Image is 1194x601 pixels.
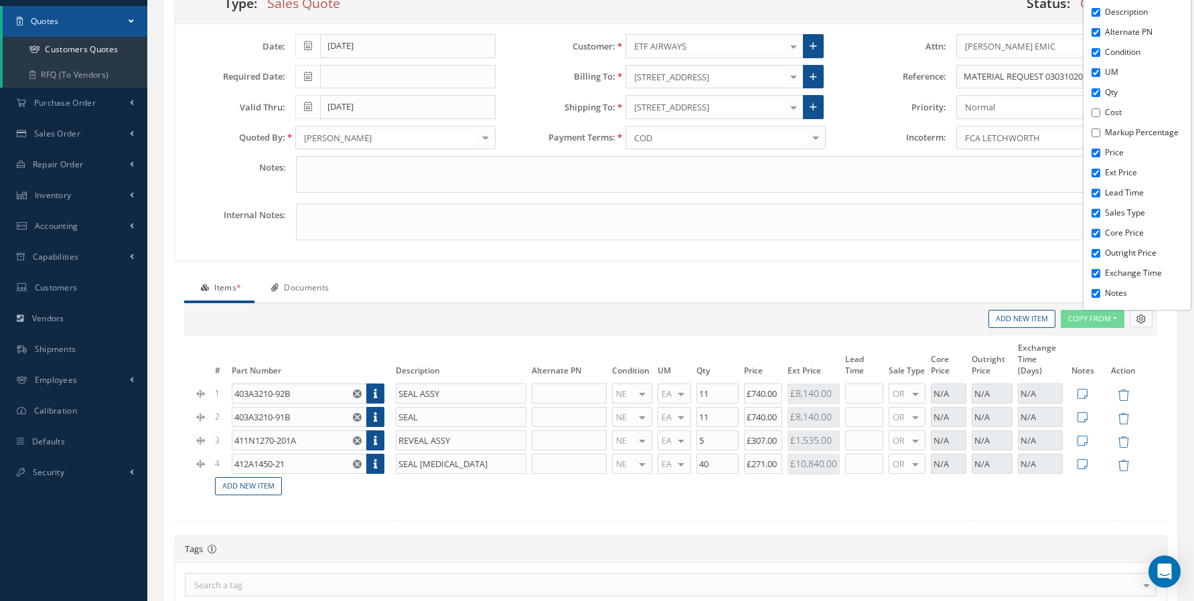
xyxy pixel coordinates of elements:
[34,97,96,108] span: Purchase Order
[35,189,72,201] span: Inventory
[613,434,634,447] span: NE
[1100,341,1147,382] th: Action
[1092,149,1100,157] input: Price
[631,39,786,53] span: ETF AIRWAYS
[175,102,285,112] label: Valid Thru:
[32,313,64,324] span: Vendors
[506,72,616,82] label: Billing To:
[658,387,674,400] span: EA
[350,407,367,427] button: Reset
[655,341,694,382] th: UM
[1105,86,1187,98] label: Qty
[1105,207,1187,219] label: Sales Type
[33,251,79,262] span: Capabilities
[1105,287,1187,299] label: Notes
[988,310,1055,328] a: Add New Item
[631,131,808,145] span: COD
[631,70,786,84] span: [STREET_ADDRESS]
[609,341,655,382] th: Condition
[229,341,394,382] th: Part Number
[1065,341,1100,382] th: Notes
[35,282,78,293] span: Customers
[1118,414,1129,426] a: Remove Item
[1148,555,1181,588] div: Open Intercom Messenger
[1118,461,1129,473] a: Remove Item
[1061,310,1124,328] button: Copy From
[1092,88,1100,97] input: Qty
[1092,48,1100,57] input: Condition
[1105,187,1187,199] label: Lead Time
[529,341,609,382] th: Alternate PN
[215,477,282,495] a: Add New Item
[506,41,616,52] label: Customer:
[33,159,84,170] span: Repair Order
[1105,106,1187,118] label: Cost
[350,454,367,474] button: Reset
[506,133,616,143] label: Payment Terms:
[1092,249,1100,258] input: Outright Price
[1092,209,1100,218] input: Sales Type
[212,382,229,406] td: 1
[33,466,64,478] span: Security
[175,156,286,193] label: Notes:
[35,220,78,232] span: Accounting
[969,341,1015,382] th: Outright Price
[3,62,147,88] a: RFQ (To Vendors)
[1105,126,1187,139] label: Markup Percentage
[1105,267,1187,279] label: Exchange Time
[658,434,674,447] span: EA
[631,100,786,114] span: [STREET_ADDRESS]
[788,430,840,451] div: £1,535.00
[175,41,285,52] label: Date:
[35,374,78,385] span: Employees
[1092,128,1100,137] input: Markup Percentage
[175,203,286,240] label: Internal Notes:
[1092,108,1100,117] input: Cost
[1118,438,1129,449] a: Remove Item
[175,72,285,82] label: Required Date:
[1092,269,1100,278] input: Exchange Time
[836,133,946,143] label: Incoterm:
[31,15,59,27] span: Quotes
[785,341,842,382] th: Ext Price
[889,457,907,470] span: OR
[175,536,1167,564] div: Tags
[34,405,77,416] span: Calibration
[1105,167,1187,179] label: Ext Price
[353,390,362,398] svg: Reset
[353,436,362,445] svg: Reset
[32,436,65,447] span: Defaults
[741,341,785,382] th: Price
[886,341,928,382] th: Sale Type
[962,131,1138,145] span: FCA LETCHWORTH
[1092,289,1100,298] input: Notes
[1092,28,1100,37] input: Alternate PN
[35,343,76,355] span: Shipments
[191,579,242,592] span: Search a tag
[788,454,840,475] div: £10,840.00
[3,37,147,62] a: Customers Quotes
[889,387,907,400] span: OR
[212,452,229,476] td: 4
[962,100,1138,114] span: Normal
[962,39,1116,53] span: [PERSON_NAME] EMIC
[1105,66,1187,78] label: UM
[788,407,840,428] div: £8,140.00
[1092,68,1100,77] input: UM
[613,410,634,424] span: NE
[212,341,229,382] th: #
[1092,8,1100,17] input: Description
[836,72,946,82] label: Reference:
[1105,147,1187,159] label: Price
[613,457,634,470] span: NE
[788,383,840,404] div: £8,140.00
[928,341,970,382] th: Core Price
[658,457,674,470] span: EA
[842,341,886,382] th: Lead Time
[353,460,362,468] svg: Reset
[1105,227,1187,239] label: Core Price
[175,133,285,143] label: Quoted By:
[3,6,147,37] a: Quotes
[889,434,907,447] span: OR
[212,429,229,452] td: 3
